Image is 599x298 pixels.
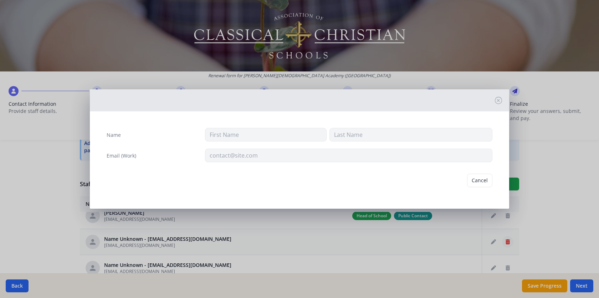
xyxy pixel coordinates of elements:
[107,131,121,139] label: Name
[467,174,492,187] button: Cancel
[107,152,136,159] label: Email (Work)
[205,128,327,141] input: First Name
[205,149,493,162] input: contact@site.com
[329,128,492,141] input: Last Name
